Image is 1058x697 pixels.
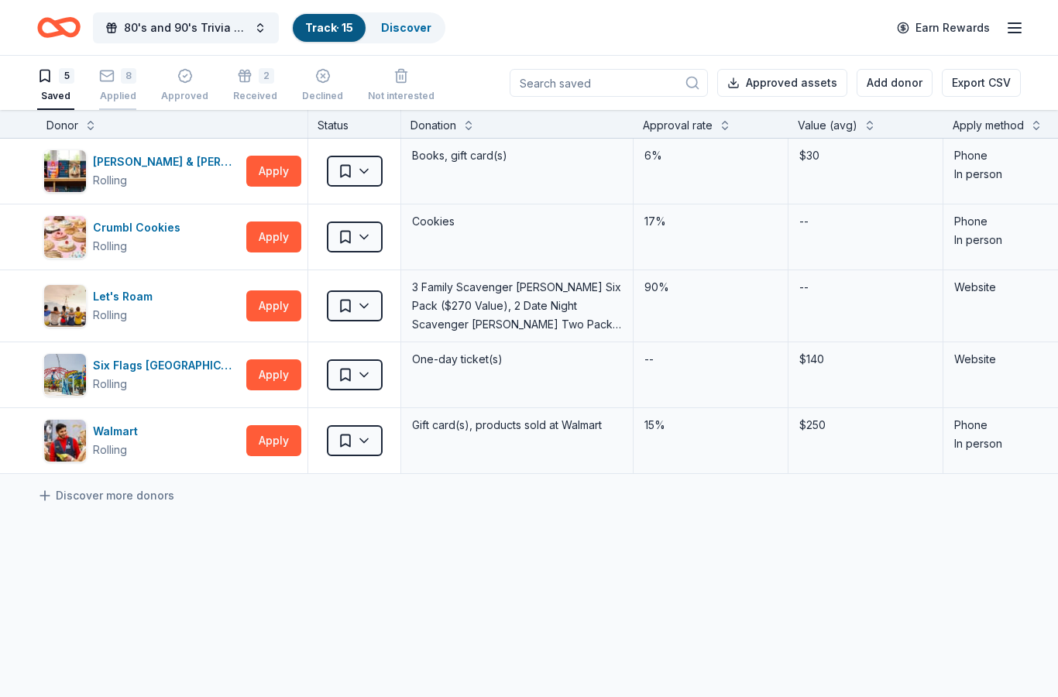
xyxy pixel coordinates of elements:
div: One-day ticket(s) [410,348,623,370]
div: 8 [121,68,136,84]
div: [PERSON_NAME] & [PERSON_NAME] [93,153,240,171]
div: Donation [410,116,456,135]
a: Track· 15 [305,21,353,34]
img: Image for Six Flags St. Louis [44,354,86,396]
div: $140 [798,348,933,370]
img: Image for Walmart [44,420,86,462]
img: Image for Barnes & Noble [44,150,86,192]
button: Image for Six Flags St. LouisSix Flags [GEOGRAPHIC_DATA][PERSON_NAME]Rolling [43,353,240,397]
a: Discover [381,21,431,34]
div: Apply method [953,116,1024,135]
div: -- [798,276,810,298]
div: 6% [643,145,778,167]
div: Status [308,110,401,138]
div: Rolling [93,441,127,459]
div: 5 [59,68,74,84]
div: 3 Family Scavenger [PERSON_NAME] Six Pack ($270 Value), 2 Date Night Scavenger [PERSON_NAME] Two ... [410,276,623,335]
button: 80's and 90's Trivia Fundraiser [93,12,279,43]
div: Donor [46,116,78,135]
button: 5Saved [37,62,74,110]
button: Apply [246,359,301,390]
div: 15% [643,414,778,436]
div: -- [798,211,810,232]
button: Export CSV [942,69,1021,97]
div: 17% [643,211,778,232]
button: Approved assets [717,69,847,97]
button: Declined [302,62,343,110]
button: Add donor [857,69,933,97]
input: Search saved [510,69,708,97]
div: 2 [259,68,274,84]
div: Applied [99,90,136,102]
button: 8Applied [99,62,136,110]
div: Let's Roam [93,287,159,306]
div: Rolling [93,171,127,190]
div: Cookies [410,211,623,232]
div: Approval rate [643,116,713,135]
div: Rolling [93,375,127,393]
a: Home [37,9,81,46]
div: Crumbl Cookies [93,218,187,237]
div: Books, gift card(s) [410,145,623,167]
a: Discover more donors [37,486,174,505]
div: Value (avg) [798,116,857,135]
div: Six Flags [GEOGRAPHIC_DATA][PERSON_NAME] [93,356,240,375]
div: -- [643,348,655,370]
div: 90% [643,276,778,298]
button: Image for Barnes & Noble[PERSON_NAME] & [PERSON_NAME]Rolling [43,149,240,193]
div: Saved [37,90,74,102]
img: Image for Let's Roam [44,285,86,327]
div: Declined [302,90,343,102]
button: Image for WalmartWalmartRolling [43,419,240,462]
div: Approved [161,90,208,102]
div: Walmart [93,422,144,441]
button: Approved [161,62,208,110]
button: Apply [246,290,301,321]
span: 80's and 90's Trivia Fundraiser [124,19,248,37]
div: Not interested [368,90,435,102]
div: Rolling [93,306,127,324]
button: Image for Let's RoamLet's RoamRolling [43,284,240,328]
button: Apply [246,425,301,456]
button: Image for Crumbl CookiesCrumbl CookiesRolling [43,215,240,259]
button: 2Received [233,62,277,110]
button: Track· 15Discover [291,12,445,43]
div: Received [233,90,277,102]
a: Earn Rewards [888,14,999,42]
button: Not interested [368,62,435,110]
img: Image for Crumbl Cookies [44,216,86,258]
div: Rolling [93,237,127,256]
div: $30 [798,145,933,167]
div: $250 [798,414,933,436]
button: Apply [246,221,301,252]
div: Gift card(s), products sold at Walmart [410,414,623,436]
button: Apply [246,156,301,187]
